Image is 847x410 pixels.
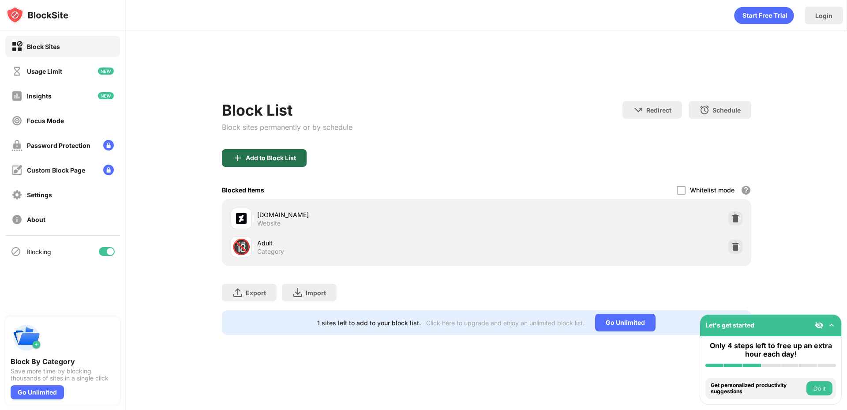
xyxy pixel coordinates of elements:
img: settings-off.svg [11,189,22,200]
div: Login [815,12,832,19]
img: block-on.svg [11,41,22,52]
div: Blocking [26,248,51,256]
img: blocking-icon.svg [11,246,21,257]
div: 🔞 [232,238,251,256]
div: Whitelist mode [690,186,735,194]
div: Blocked Items [222,186,264,194]
div: [DOMAIN_NAME] [257,210,487,219]
img: lock-menu.svg [103,165,114,175]
img: new-icon.svg [98,92,114,99]
div: Insights [27,92,52,100]
button: Do it [806,381,832,395]
div: 1 sites left to add to your block list. [317,319,421,327]
img: new-icon.svg [98,68,114,75]
div: Save more time by blocking thousands of sites in a single click [11,368,115,382]
img: focus-off.svg [11,115,22,126]
div: Block List [222,101,352,119]
div: Get personalized productivity suggestions [711,382,804,395]
div: Block Sites [27,43,60,50]
iframe: Banner [222,55,751,90]
div: animation [734,7,794,24]
img: favicons [236,213,247,224]
img: eye-not-visible.svg [815,321,824,330]
img: omni-setup-toggle.svg [827,321,836,330]
div: Redirect [646,106,671,114]
div: Schedule [712,106,741,114]
div: Only 4 steps left to free up an extra hour each day! [705,342,836,358]
div: Adult [257,238,487,248]
div: Import [306,289,326,297]
div: Let's get started [705,321,754,329]
div: Password Protection [27,142,90,149]
div: Custom Block Page [27,166,85,174]
img: push-categories.svg [11,322,42,354]
img: time-usage-off.svg [11,66,22,77]
div: Block sites permanently or by schedule [222,123,352,132]
div: Go Unlimited [11,385,64,399]
div: Website [257,219,281,227]
div: Settings [27,191,52,199]
img: customize-block-page-off.svg [11,165,22,176]
div: Focus Mode [27,117,64,124]
div: Usage Limit [27,68,62,75]
img: logo-blocksite.svg [6,6,68,24]
div: Block By Category [11,357,115,366]
img: about-off.svg [11,214,22,225]
div: About [27,216,45,223]
div: Category [257,248,284,256]
div: Export [246,289,266,297]
img: password-protection-off.svg [11,140,22,151]
div: Add to Block List [246,154,296,162]
div: Click here to upgrade and enjoy an unlimited block list. [426,319,585,327]
div: Go Unlimited [595,314,656,331]
img: insights-off.svg [11,90,22,102]
img: lock-menu.svg [103,140,114,150]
